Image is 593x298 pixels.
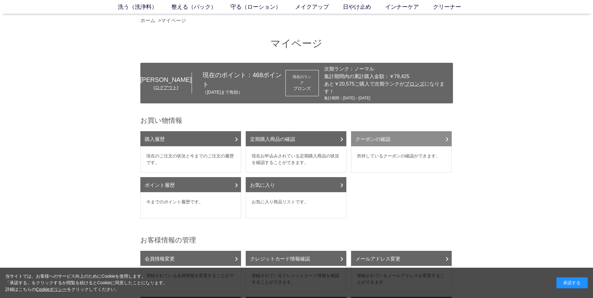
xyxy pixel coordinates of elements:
a: Cookieポリシー [36,287,67,292]
a: お気に入り [246,177,346,192]
a: 定期購入商品の確認 [246,131,346,146]
dd: 現在お申込みされている定期購入商品の状況を確認することができます。 [246,146,346,172]
div: 集計期間：[DATE]～[DATE] [324,95,450,101]
div: 集計期間内の累計購入金額：￥79,425 [324,73,450,80]
a: 洗う（洗浄料） [118,3,171,11]
div: ( ) [140,84,192,91]
p: （[DATE]まで有効） [203,89,285,96]
a: メールアドレス変更 [351,251,452,266]
a: 守る（ローション） [230,3,295,11]
a: クーポンの確認 [351,131,452,146]
span: 468 [253,72,263,78]
a: 日やけ止め [343,3,385,11]
a: ポイント履歴 [140,177,241,192]
dd: お気に入り商品リストです。 [246,192,346,218]
a: マイページ [161,18,186,23]
a: ホーム [140,18,155,23]
a: 購入履歴 [140,131,241,146]
div: あと￥20,575ご購入で次期ランクが になります！ [324,80,450,95]
div: ブロンズ [291,85,313,92]
h1: マイページ [140,37,453,50]
a: ログアウト [155,85,177,90]
div: 承諾する [556,277,588,288]
dd: 今までのポイント履歴です。 [140,192,241,218]
dt: 現在のランク [291,74,313,85]
a: クリーナー [433,3,475,11]
li: > [158,17,188,24]
a: インナーケア [385,3,433,11]
div: [PERSON_NAME] [140,75,192,84]
div: 次期ランク：ノーマル [324,65,450,73]
span: ブロンズ [405,81,425,87]
a: 会員情報変更 [140,251,241,266]
h2: お買い物情報 [140,116,453,125]
dd: 所持しているクーポンの確認ができます。 [351,146,452,172]
div: 当サイトでは、お客様へのサービス向上のためにCookieを使用します。 「承諾する」をクリックするか閲覧を続けるとCookieに同意したことになります。 詳細はこちらの をクリックしてください。 [5,273,168,293]
dd: 登録されている会員情報を変更することができます。 [140,266,241,292]
a: 整える（パック） [171,3,230,11]
dd: 現在のご注文の状況と今までのご注文の履歴です。 [140,146,241,172]
a: メイクアップ [295,3,343,11]
h2: お客様情報の管理 [140,236,453,245]
div: 現在のポイント： ポイント [192,70,285,96]
dd: 登録されているクレジットカード情報を確認することができます。 [246,266,346,292]
dd: 登録されているメールアドレスを変更することができます。 [351,266,452,292]
a: クレジットカード情報確認 [246,251,346,266]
